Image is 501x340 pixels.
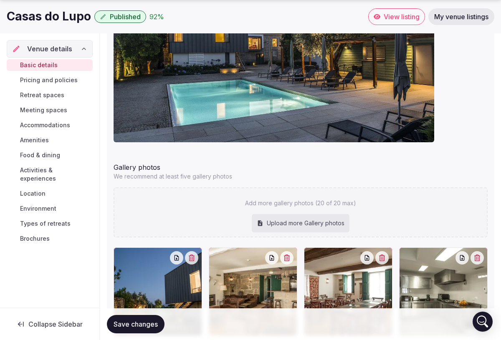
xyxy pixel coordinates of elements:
[20,61,58,69] span: Basic details
[20,136,49,144] span: Amenities
[20,151,60,159] span: Food & dining
[428,8,494,25] a: My venue listings
[149,12,164,22] div: 92 %
[7,119,93,131] a: Accommodations
[473,312,493,332] div: Open Intercom Messenger
[245,199,356,207] p: Add more gallery photos (20 of 20 max)
[20,166,89,183] span: Activities & experiences
[7,315,93,333] button: Collapse Sidebar
[7,203,93,214] a: Environment
[20,76,78,84] span: Pricing and policies
[28,320,83,328] span: Collapse Sidebar
[7,164,93,184] a: Activities & experiences
[7,218,93,229] a: Types of retreats
[20,91,64,99] span: Retreat spaces
[20,234,50,243] span: Brochures
[7,188,93,199] a: Location
[7,134,93,146] a: Amenities
[7,74,93,86] a: Pricing and policies
[7,89,93,101] a: Retreat spaces
[94,10,146,23] button: Published
[252,214,349,232] div: Upload more Gallery photos
[110,13,141,21] span: Published
[20,219,71,228] span: Types of retreats
[304,247,392,336] div: A_62.JPG
[107,315,164,333] button: Save changes
[20,204,56,213] span: Environment
[7,8,91,25] h1: Casas do Lupo
[209,247,297,336] div: A_70.JPG
[7,149,93,161] a: Food & dining
[434,13,488,21] span: My venue listings
[114,172,488,181] p: We recommend at least five gallery photos
[149,12,164,22] button: 92%
[20,121,70,129] span: Accommodations
[114,247,202,336] div: A_94.JPG
[7,233,93,244] a: Brochures
[7,59,93,71] a: Basic details
[384,13,420,21] span: View listing
[114,159,488,172] div: Gallery photos
[27,44,72,54] span: Venue details
[20,106,67,114] span: Meeting spaces
[114,320,158,328] span: Save changes
[399,247,488,336] div: A_63.JPG
[20,189,46,198] span: Location
[7,104,93,116] a: Meeting spaces
[368,8,425,25] a: View listing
